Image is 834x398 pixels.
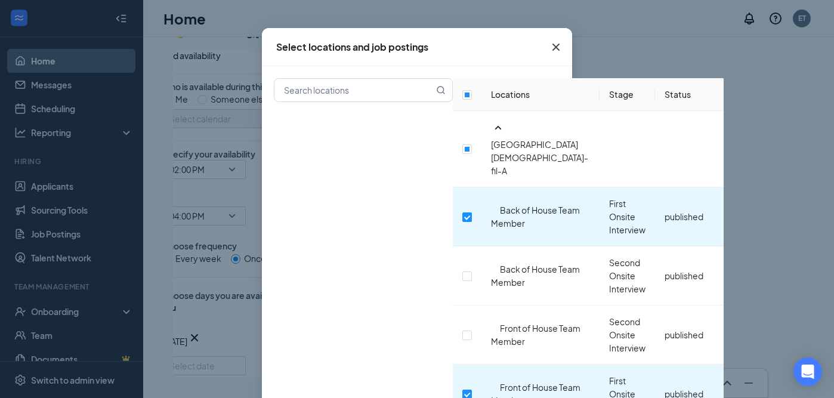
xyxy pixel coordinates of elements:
[436,85,446,95] svg: MagnifyingGlass
[793,357,822,386] div: Open Intercom Messenger
[491,121,505,135] svg: SmallChevronUp
[491,151,590,177] p: [DEMOGRAPHIC_DATA]-fil-A
[491,264,580,288] span: Back of House Team Member
[540,28,572,66] button: Close
[491,205,580,229] span: Back of House Team Member
[491,139,578,150] span: [GEOGRAPHIC_DATA]
[665,329,703,340] span: published
[609,316,645,353] span: Second Onsite Interview
[609,198,645,235] span: First Onsite Interview
[600,78,655,111] th: Stage
[665,211,703,222] span: published
[655,78,724,111] th: Status
[481,78,600,111] th: Locations
[491,323,580,347] span: Front of House Team Member
[274,79,434,101] input: Search locations
[609,257,645,294] span: Second Onsite Interview
[276,41,428,54] div: Select locations and job postings
[665,270,703,281] span: published
[549,40,563,54] svg: Cross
